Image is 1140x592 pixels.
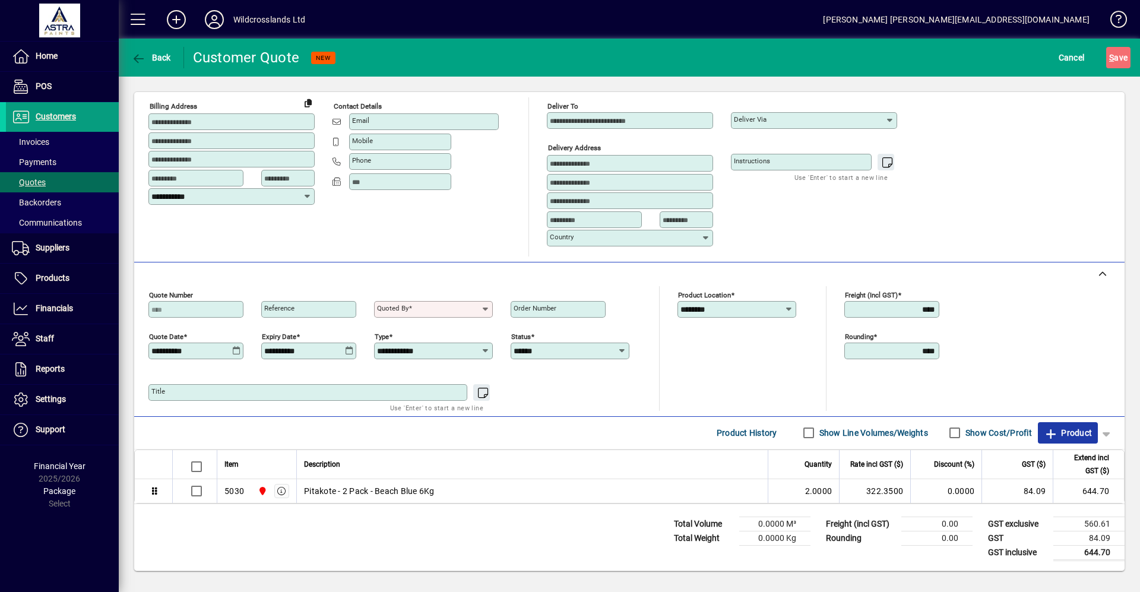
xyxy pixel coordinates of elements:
button: Add [157,9,195,30]
td: Rounding [820,531,901,545]
button: Product History [712,422,782,444]
span: Customers [36,112,76,121]
span: Product History [717,423,777,442]
span: Suppliers [36,243,69,252]
td: GST inclusive [982,545,1053,560]
span: S [1109,53,1114,62]
a: Payments [6,152,119,172]
a: Financials [6,294,119,324]
a: Home [6,42,119,71]
td: Freight (incl GST) [820,517,901,531]
td: 0.0000 [910,479,981,503]
div: 5030 [224,485,244,497]
span: Rate incl GST ($) [850,458,903,471]
mat-label: Order number [514,304,556,312]
span: Home [36,51,58,61]
span: Extend incl GST ($) [1060,451,1109,477]
mat-label: Phone [352,156,371,164]
a: Backorders [6,192,119,213]
a: Settings [6,385,119,414]
button: Cancel [1056,47,1088,68]
button: Profile [195,9,233,30]
mat-label: Freight (incl GST) [845,290,898,299]
a: POS [6,72,119,102]
mat-label: Quoted by [377,304,408,312]
span: Payments [12,157,56,167]
span: Quotes [12,178,46,187]
span: Reports [36,364,65,373]
a: Reports [6,354,119,384]
td: 84.09 [981,479,1053,503]
mat-label: Status [511,332,531,340]
span: Cancel [1059,48,1085,67]
td: GST exclusive [982,517,1053,531]
span: Description [304,458,340,471]
span: Quantity [805,458,832,471]
span: Onehunga [255,485,268,498]
button: Copy to Delivery address [299,93,318,112]
mat-label: Reference [264,304,294,312]
mat-label: Product location [678,290,731,299]
td: 644.70 [1053,545,1125,560]
app-page-header-button: Back [119,47,184,68]
div: 322.3500 [847,485,903,497]
span: GST ($) [1022,458,1046,471]
a: Communications [6,213,119,233]
td: 560.61 [1053,517,1125,531]
mat-label: Rounding [845,332,873,340]
span: POS [36,81,52,91]
span: Invoices [12,137,49,147]
span: Financials [36,303,73,313]
mat-hint: Use 'Enter' to start a new line [794,170,888,184]
td: 84.09 [1053,531,1125,545]
span: Products [36,273,69,283]
mat-label: Email [352,116,369,125]
button: Save [1106,47,1130,68]
td: 0.00 [901,517,973,531]
mat-label: Expiry date [262,332,296,340]
span: Product [1044,423,1092,442]
button: Back [128,47,174,68]
td: Total Volume [668,517,739,531]
span: Staff [36,334,54,343]
a: Invoices [6,132,119,152]
a: Staff [6,324,119,354]
span: Package [43,486,75,496]
div: Customer Quote [193,48,300,67]
button: Product [1038,422,1098,444]
td: 0.00 [901,531,973,545]
mat-label: Deliver via [734,115,767,124]
a: Knowledge Base [1101,2,1125,41]
span: Backorders [12,198,61,207]
span: Communications [12,218,82,227]
span: Settings [36,394,66,404]
span: NEW [316,54,331,62]
span: Pitakote - 2 Pack - Beach Blue 6Kg [304,485,435,497]
span: Support [36,425,65,434]
span: Discount (%) [934,458,974,471]
mat-label: Instructions [734,157,770,165]
mat-label: Quote number [149,290,193,299]
div: Wildcrosslands Ltd [233,10,305,29]
mat-label: Deliver To [547,102,578,110]
mat-label: Mobile [352,137,373,145]
span: Item [224,458,239,471]
mat-label: Country [550,233,574,241]
td: Total Weight [668,531,739,545]
a: Quotes [6,172,119,192]
td: 0.0000 M³ [739,517,810,531]
div: [PERSON_NAME] [PERSON_NAME][EMAIL_ADDRESS][DOMAIN_NAME] [823,10,1090,29]
span: Financial Year [34,461,85,471]
td: GST [982,531,1053,545]
a: Suppliers [6,233,119,263]
a: Support [6,415,119,445]
mat-label: Quote date [149,332,183,340]
td: 644.70 [1053,479,1124,503]
span: ave [1109,48,1128,67]
mat-label: Type [375,332,389,340]
label: Show Line Volumes/Weights [817,427,928,439]
span: Back [131,53,171,62]
mat-label: Title [151,387,165,395]
label: Show Cost/Profit [963,427,1032,439]
td: 0.0000 Kg [739,531,810,545]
